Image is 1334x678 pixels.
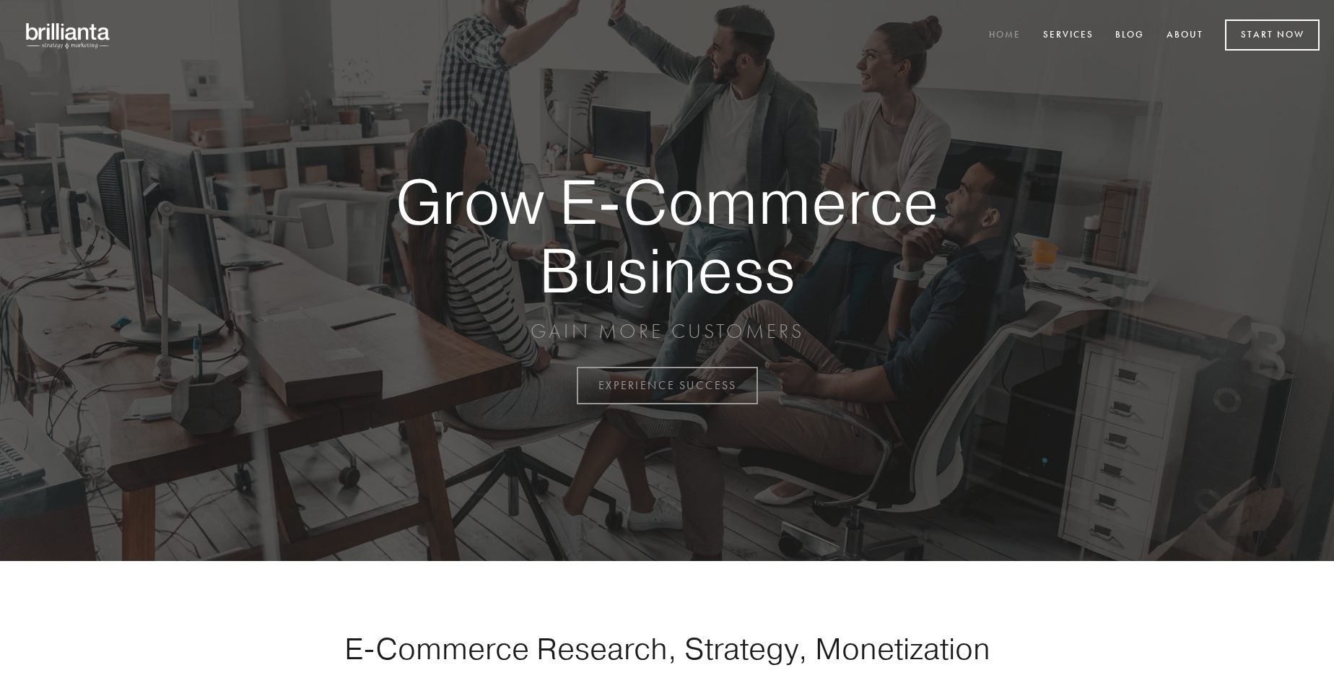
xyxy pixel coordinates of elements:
p: GAIN MORE CUSTOMERS [345,318,989,344]
a: EXPERIENCE SUCCESS [577,367,758,404]
a: Start Now [1225,19,1320,51]
a: Home [980,24,1030,48]
img: brillianta - research, strategy, marketing [14,14,123,56]
a: About [1157,24,1213,48]
h1: E-Commerce Research, Strategy, Monetization [299,630,1035,666]
strong: Grow E-Commerce Business [345,168,989,304]
a: Services [1034,24,1103,48]
a: Blog [1106,24,1154,48]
